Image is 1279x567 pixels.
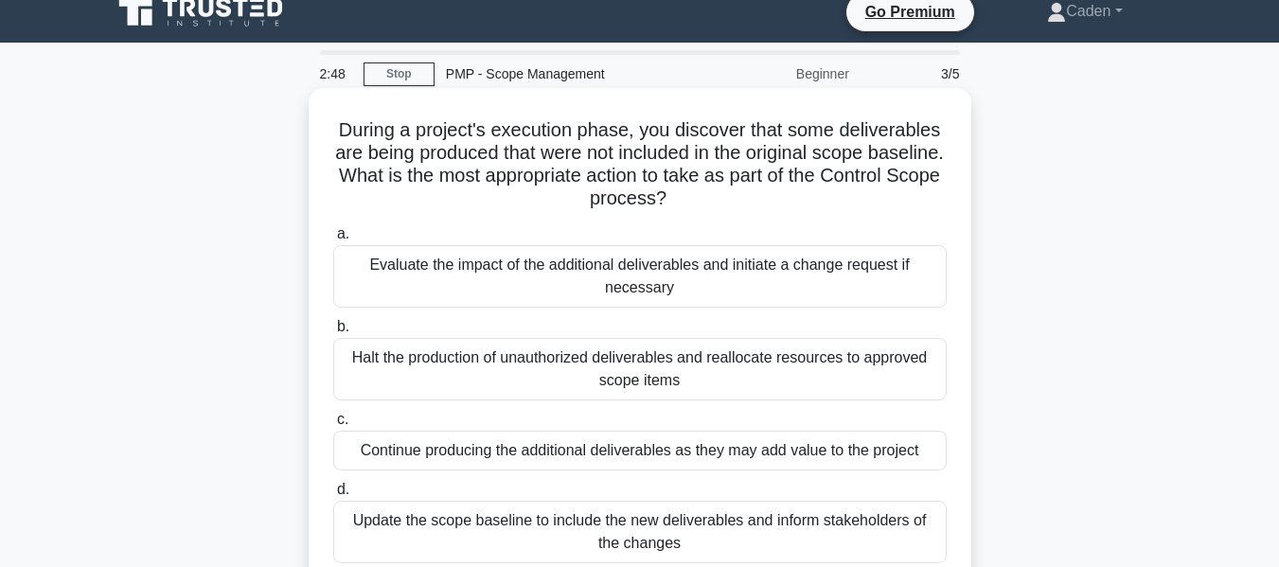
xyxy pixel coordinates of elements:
div: Evaluate the impact of the additional deliverables and initiate a change request if necessary [333,245,947,308]
div: PMP - Scope Management [435,55,695,93]
span: d. [337,481,349,497]
span: a. [337,225,349,241]
div: 2:48 [309,55,364,93]
a: Stop [364,62,435,86]
div: Halt the production of unauthorized deliverables and reallocate resources to approved scope items [333,338,947,400]
div: Beginner [695,55,861,93]
span: c. [337,411,348,427]
div: 3/5 [861,55,971,93]
h5: During a project's execution phase, you discover that some deliverables are being produced that w... [331,118,949,211]
div: Update the scope baseline to include the new deliverables and inform stakeholders of the changes [333,501,947,563]
div: Continue producing the additional deliverables as they may add value to the project [333,431,947,470]
span: b. [337,318,349,334]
